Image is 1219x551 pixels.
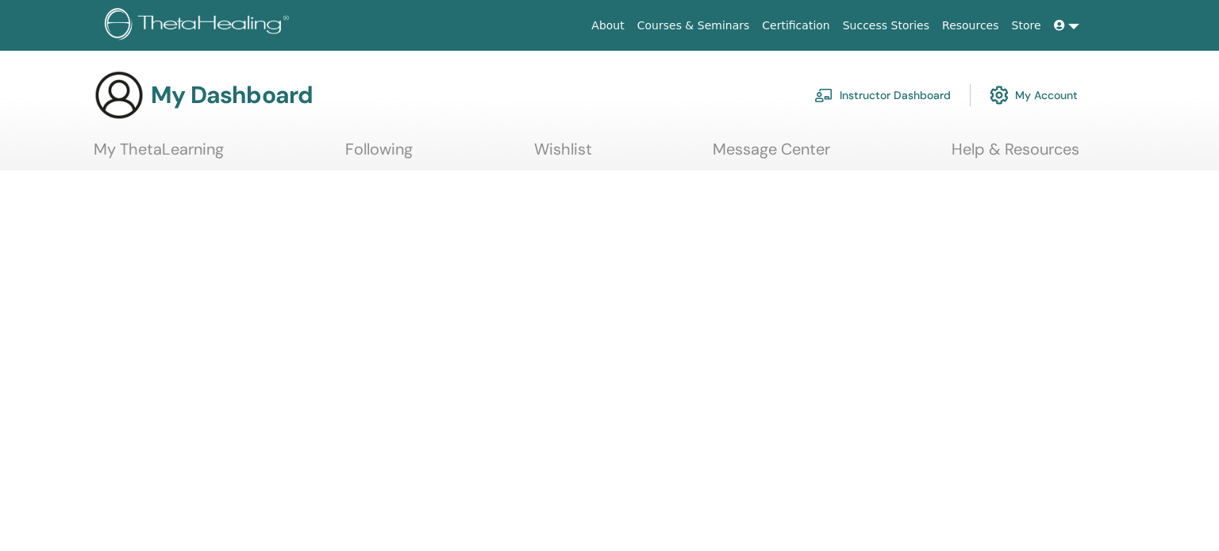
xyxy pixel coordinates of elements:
[631,11,756,40] a: Courses & Seminars
[1006,11,1048,40] a: Store
[534,140,592,170] a: Wishlist
[94,70,144,121] img: generic-user-icon.jpg
[814,78,951,113] a: Instructor Dashboard
[105,8,294,44] img: logo.png
[814,88,833,102] img: chalkboard-teacher.svg
[990,78,1078,113] a: My Account
[952,140,1079,170] a: Help & Resources
[94,140,224,170] a: My ThetaLearning
[990,82,1009,109] img: cog.svg
[836,11,936,40] a: Success Stories
[713,140,830,170] a: Message Center
[936,11,1006,40] a: Resources
[585,11,630,40] a: About
[345,140,413,170] a: Following
[151,81,313,109] h3: My Dashboard
[756,11,836,40] a: Certification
